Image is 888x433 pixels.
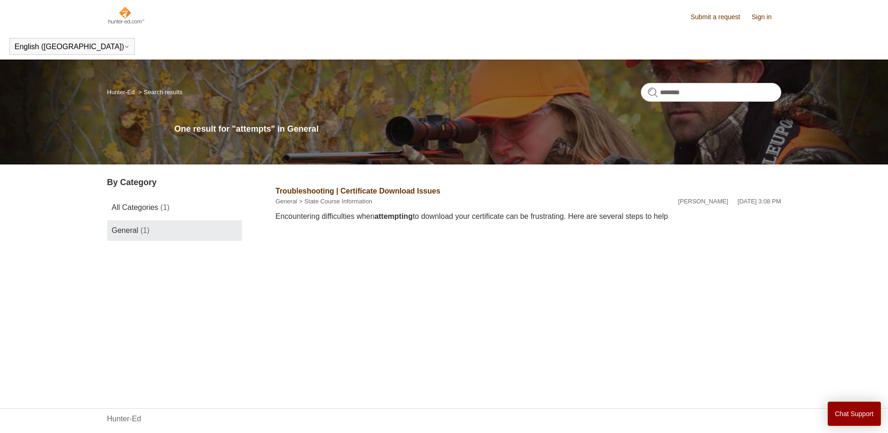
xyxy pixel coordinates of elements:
[15,43,130,51] button: English ([GEOGRAPHIC_DATA])
[107,220,242,241] a: General (1)
[136,89,183,96] li: Search results
[276,198,297,205] a: General
[828,402,881,426] button: Chat Support
[678,197,728,206] li: [PERSON_NAME]
[112,203,159,211] span: All Categories
[304,198,372,205] a: State Course Information
[690,12,749,22] a: Submit a request
[175,123,781,135] h1: One result for "attempts" in General
[161,203,170,211] span: (1)
[297,197,372,206] li: State Course Information
[276,211,781,222] div: Encountering difficulties when to download your certificate can be frustrating. Here are several ...
[107,89,135,96] a: Hunter-Ed
[107,6,145,24] img: Hunter-Ed Help Center home page
[107,413,141,425] a: Hunter-Ed
[276,197,297,206] li: General
[276,187,440,195] a: Troubleshooting | Certificate Download Issues
[140,226,150,234] span: (1)
[107,197,242,218] a: All Categories (1)
[738,198,781,205] time: 02/12/2024, 15:08
[107,89,137,96] li: Hunter-Ed
[374,212,413,220] em: attempting
[641,83,781,102] input: Search
[752,12,781,22] a: Sign in
[112,226,139,234] span: General
[107,176,242,189] h3: By Category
